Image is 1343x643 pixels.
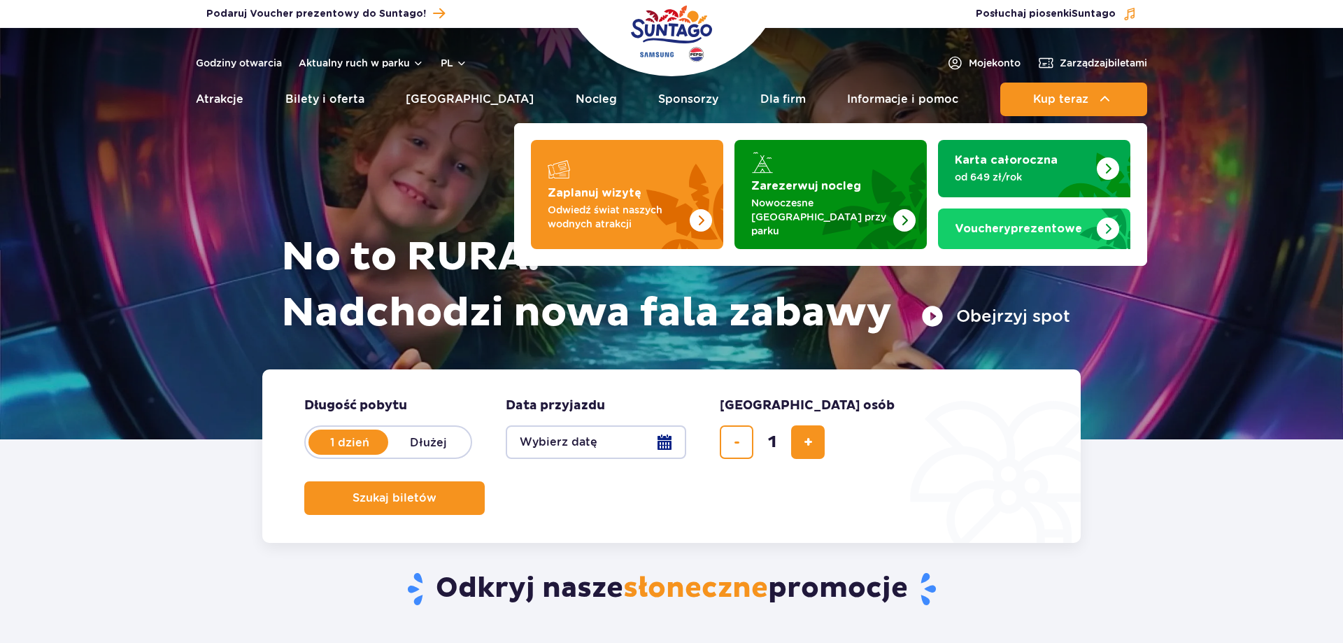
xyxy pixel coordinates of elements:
strong: Karta całoroczna [955,155,1058,166]
a: Zarezerwuj nocleg [734,140,927,249]
a: Atrakcje [196,83,243,116]
p: Odwiedź świat naszych wodnych atrakcji [548,203,684,231]
span: [GEOGRAPHIC_DATA] osób [720,397,895,414]
a: Sponsorzy [658,83,718,116]
a: Nocleg [576,83,617,116]
span: słoneczne [623,571,768,606]
a: Dla firm [760,83,806,116]
p: Nowoczesne [GEOGRAPHIC_DATA] przy parku [751,196,888,238]
button: pl [441,56,467,70]
button: dodaj bilet [791,425,825,459]
span: Moje konto [969,56,1021,70]
button: usuń bilet [720,425,753,459]
label: 1 dzień [310,428,390,457]
strong: Zaplanuj wizytę [548,188,641,199]
a: Mojekonto [946,55,1021,71]
button: Obejrzyj spot [921,305,1070,327]
span: Posłuchaj piosenki [976,7,1116,21]
span: Długość pobytu [304,397,407,414]
button: Kup teraz [1000,83,1147,116]
h2: Odkryj nasze promocje [262,571,1081,607]
a: Bilety i oferta [285,83,364,116]
a: [GEOGRAPHIC_DATA] [406,83,534,116]
span: Podaruj Voucher prezentowy do Suntago! [206,7,426,21]
button: Aktualny ruch w parku [299,57,424,69]
span: Zarządzaj biletami [1060,56,1147,70]
form: Planowanie wizyty w Park of Poland [262,369,1081,543]
span: Suntago [1072,9,1116,19]
h1: No to RURA! Nadchodzi nowa fala zabawy [281,229,1070,341]
strong: Zarezerwuj nocleg [751,181,861,192]
input: liczba biletów [755,425,789,459]
button: Posłuchaj piosenkiSuntago [976,7,1137,21]
button: Szukaj biletów [304,481,485,515]
label: Dłużej [388,428,468,457]
strong: prezentowe [955,223,1082,234]
a: Zarządzajbiletami [1037,55,1147,71]
a: Zaplanuj wizytę [531,140,723,249]
a: Godziny otwarcia [196,56,282,70]
span: Data przyjazdu [506,397,605,414]
span: Szukaj biletów [353,492,436,504]
a: Vouchery prezentowe [938,209,1130,249]
p: od 649 zł/rok [955,170,1091,184]
span: Kup teraz [1033,93,1088,106]
a: Karta całoroczna [938,140,1130,197]
a: Informacje i pomoc [847,83,958,116]
span: Vouchery [955,223,1011,234]
button: Wybierz datę [506,425,686,459]
a: Podaruj Voucher prezentowy do Suntago! [206,4,445,23]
